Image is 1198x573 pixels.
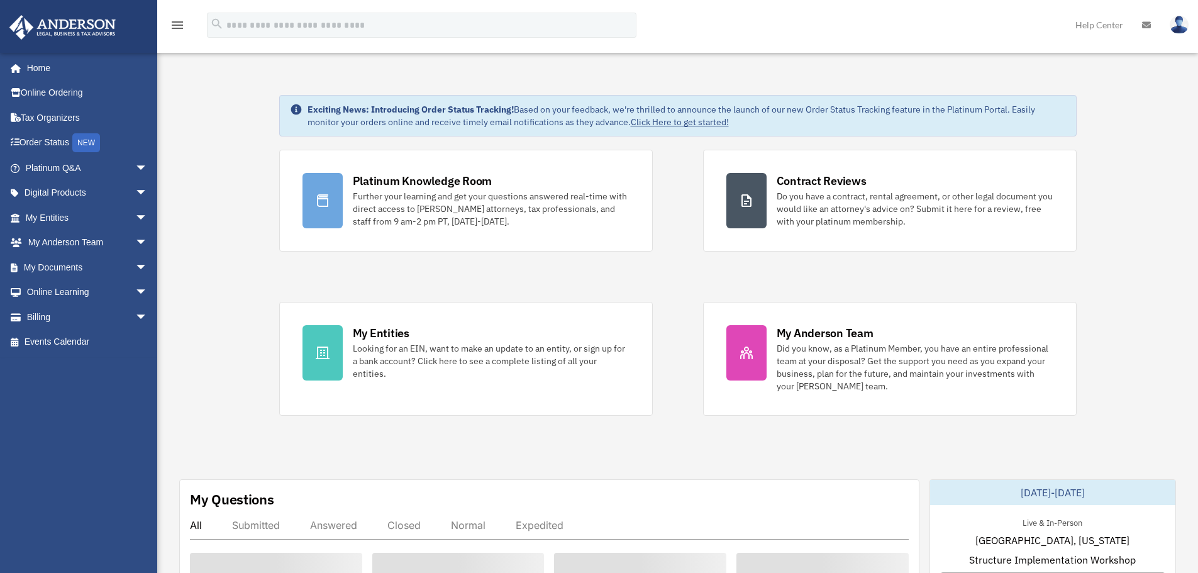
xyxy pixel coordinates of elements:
div: My Entities [353,325,409,341]
a: My Documentsarrow_drop_down [9,255,167,280]
div: Answered [310,519,357,531]
div: [DATE]-[DATE] [930,480,1175,505]
div: NEW [72,133,100,152]
span: arrow_drop_down [135,255,160,281]
a: Billingarrow_drop_down [9,304,167,330]
a: Tax Organizers [9,105,167,130]
div: Contract Reviews [777,173,867,189]
a: Events Calendar [9,330,167,355]
span: arrow_drop_down [135,280,160,306]
div: Do you have a contract, rental agreement, or other legal document you would like an attorney's ad... [777,190,1053,228]
a: Platinum Q&Aarrow_drop_down [9,155,167,181]
span: [GEOGRAPHIC_DATA], [US_STATE] [975,533,1129,548]
a: Digital Productsarrow_drop_down [9,181,167,206]
div: Expedited [516,519,563,531]
a: My Entitiesarrow_drop_down [9,205,167,230]
i: search [210,17,224,31]
a: My Anderson Teamarrow_drop_down [9,230,167,255]
div: Platinum Knowledge Room [353,173,492,189]
div: Based on your feedback, we're thrilled to announce the launch of our new Order Status Tracking fe... [308,103,1066,128]
a: Home [9,55,160,81]
a: Contract Reviews Do you have a contract, rental agreement, or other legal document you would like... [703,150,1077,252]
a: Online Learningarrow_drop_down [9,280,167,305]
span: arrow_drop_down [135,304,160,330]
span: arrow_drop_down [135,230,160,256]
div: My Questions [190,490,274,509]
div: Submitted [232,519,280,531]
a: Platinum Knowledge Room Further your learning and get your questions answered real-time with dire... [279,150,653,252]
img: User Pic [1170,16,1189,34]
a: Click Here to get started! [631,116,729,128]
div: Looking for an EIN, want to make an update to an entity, or sign up for a bank account? Click her... [353,342,630,380]
div: Normal [451,519,485,531]
strong: Exciting News: Introducing Order Status Tracking! [308,104,514,115]
span: Structure Implementation Workshop [969,552,1136,567]
span: arrow_drop_down [135,205,160,231]
div: My Anderson Team [777,325,874,341]
div: Further your learning and get your questions answered real-time with direct access to [PERSON_NAM... [353,190,630,228]
div: Did you know, as a Platinum Member, you have an entire professional team at your disposal? Get th... [777,342,1053,392]
div: Live & In-Person [1012,515,1092,528]
a: menu [170,22,185,33]
a: Order StatusNEW [9,130,167,156]
div: Closed [387,519,421,531]
i: menu [170,18,185,33]
span: arrow_drop_down [135,181,160,206]
a: My Anderson Team Did you know, as a Platinum Member, you have an entire professional team at your... [703,302,1077,416]
img: Anderson Advisors Platinum Portal [6,15,119,40]
span: arrow_drop_down [135,155,160,181]
a: My Entities Looking for an EIN, want to make an update to an entity, or sign up for a bank accoun... [279,302,653,416]
div: All [190,519,202,531]
a: Online Ordering [9,81,167,106]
